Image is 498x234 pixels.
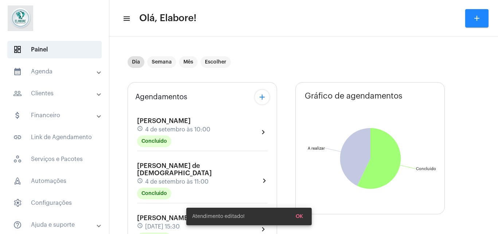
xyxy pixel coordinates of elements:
span: sidenav icon [13,177,22,185]
mat-panel-title: Ajuda e suporte [13,220,97,229]
mat-chip: Escolher [201,56,231,68]
span: Link de Agendamento [7,128,102,146]
mat-icon: sidenav icon [13,133,22,142]
mat-expansion-panel-header: sidenav iconAjuda e suporte [4,216,109,234]
span: [PERSON_NAME] [137,215,191,221]
mat-panel-title: Agenda [13,67,97,76]
span: sidenav icon [13,155,22,164]
span: [DATE] 15:30 [145,223,180,230]
mat-icon: schedule [137,126,144,134]
span: OK [296,214,303,219]
mat-icon: sidenav icon [122,14,130,23]
mat-expansion-panel-header: sidenav iconAgenda [4,63,109,80]
mat-icon: schedule [137,178,144,186]
span: 4 de setembro às 10:00 [145,126,210,133]
mat-chip: Semana [147,56,176,68]
text: A realizar [308,146,325,150]
span: Gráfico de agendamentos [305,92,402,100]
mat-icon: add [472,14,481,23]
mat-icon: add [258,93,266,101]
mat-expansion-panel-header: sidenav iconClientes [4,85,109,102]
span: Atendimento editado! [192,213,245,220]
button: OK [290,210,309,223]
span: 4 de setembro às 11:00 [145,179,209,185]
mat-icon: sidenav icon [13,111,22,120]
text: Concluído [416,167,436,171]
span: [PERSON_NAME] de [DEMOGRAPHIC_DATA] [137,162,212,176]
mat-icon: schedule [137,223,144,231]
mat-chip: Concluído [137,188,171,199]
span: sidenav icon [13,199,22,207]
mat-icon: chevron_right [260,176,268,185]
mat-icon: sidenav icon [13,89,22,98]
span: Olá, Elabore! [139,12,197,24]
mat-chip: Mês [179,56,198,68]
span: Automações [7,172,102,190]
span: Painel [7,41,102,58]
mat-expansion-panel-header: sidenav iconFinanceiro [4,107,109,124]
span: sidenav icon [13,45,22,54]
span: Serviços e Pacotes [7,150,102,168]
mat-chip: Concluído [137,135,171,147]
span: Agendamentos [135,93,187,101]
span: [PERSON_NAME] [137,118,191,124]
mat-chip: Dia [128,56,144,68]
img: 4c6856f8-84c7-1050-da6c-cc5081a5dbaf.jpg [6,4,35,33]
mat-icon: sidenav icon [13,67,22,76]
mat-icon: sidenav icon [13,220,22,229]
span: Configurações [7,194,102,212]
mat-panel-title: Clientes [13,89,97,98]
mat-icon: chevron_right [259,128,268,137]
mat-panel-title: Financeiro [13,111,97,120]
